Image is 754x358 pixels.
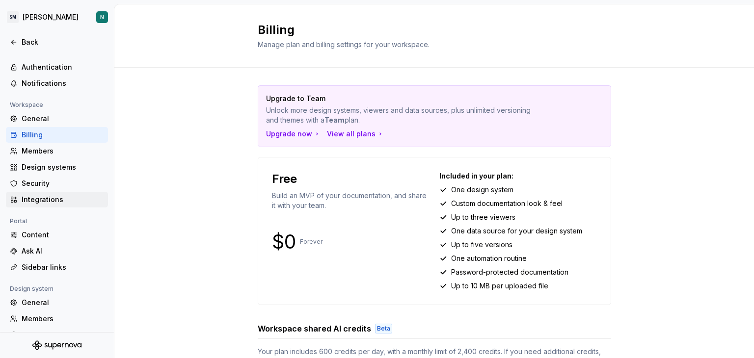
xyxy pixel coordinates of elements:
[6,215,31,227] div: Portal
[6,259,108,275] a: Sidebar links
[22,37,104,47] div: Back
[327,129,384,139] button: View all plans
[451,185,513,195] p: One design system
[22,114,104,124] div: General
[439,171,597,181] p: Included in your plan:
[22,179,104,188] div: Security
[451,281,548,291] p: Up to 10 MB per uploaded file
[451,254,527,263] p: One automation routine
[22,262,104,272] div: Sidebar links
[451,199,563,208] p: Custom documentation look & feel
[100,13,104,21] div: N
[6,295,108,310] a: General
[6,127,108,143] a: Billing
[6,76,108,91] a: Notifications
[32,340,81,350] svg: Supernova Logo
[258,40,430,49] span: Manage plan and billing settings for your workspace.
[22,314,104,324] div: Members
[7,11,19,23] div: SM
[272,236,296,248] p: $0
[22,78,104,88] div: Notifications
[272,191,430,210] p: Build an MVP of your documentation, and share it with your team.
[22,330,104,340] div: Versions
[6,311,108,327] a: Members
[258,22,599,38] h2: Billing
[451,240,512,250] p: Up to five versions
[266,129,321,139] button: Upgrade now
[451,267,568,277] p: Password-protected documentation
[258,323,371,334] h3: Workspace shared AI credits
[6,176,108,191] a: Security
[6,159,108,175] a: Design systems
[6,327,108,343] a: Versions
[22,130,104,140] div: Billing
[266,94,534,103] p: Upgrade to Team
[22,298,104,307] div: General
[22,62,104,72] div: Authentication
[2,6,112,28] button: SM[PERSON_NAME]N
[6,227,108,243] a: Content
[22,195,104,205] div: Integrations
[6,143,108,159] a: Members
[6,99,47,111] div: Workspace
[6,283,57,295] div: Design system
[266,105,534,125] p: Unlock more design systems, viewers and data sources, plus unlimited versioning and themes with a...
[324,116,345,124] strong: Team
[22,146,104,156] div: Members
[6,34,108,50] a: Back
[6,59,108,75] a: Authentication
[300,238,323,246] p: Forever
[6,111,108,127] a: General
[23,12,79,22] div: [PERSON_NAME]
[22,246,104,256] div: Ask AI
[451,226,582,236] p: One data source for your design system
[22,230,104,240] div: Content
[22,162,104,172] div: Design systems
[451,212,515,222] p: Up to three viewers
[6,243,108,259] a: Ask AI
[6,192,108,207] a: Integrations
[375,324,392,333] div: Beta
[272,171,297,187] p: Free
